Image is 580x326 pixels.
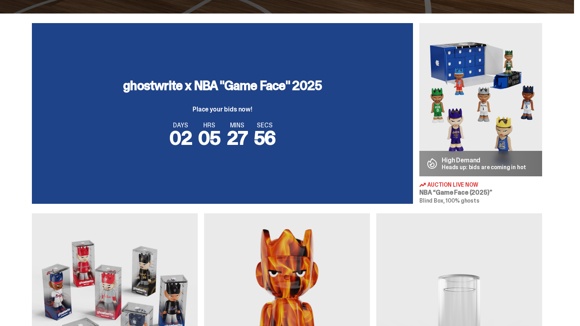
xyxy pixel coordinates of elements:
[254,122,276,129] span: SECS
[419,23,542,204] a: Game Face (2025) High Demand Heads up: bids are coming in hot Auction Live Now
[169,125,192,150] span: 02
[198,122,220,129] span: HRS
[419,197,445,204] span: Blind Box,
[446,197,479,204] span: 100% ghosts
[427,182,478,187] span: Auction Live Now
[227,122,248,129] span: MINS
[123,79,322,92] h3: ghostwrite x NBA "Game Face" 2025
[123,106,322,113] p: Place your bids now!
[227,125,248,150] span: 27
[419,23,542,176] img: Game Face (2025)
[419,189,542,196] h3: NBA “Game Face (2025)”
[442,157,526,164] p: High Demand
[198,125,220,150] span: 05
[442,164,526,170] p: Heads up: bids are coming in hot
[254,125,276,150] span: 56
[169,122,192,129] span: DAYS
